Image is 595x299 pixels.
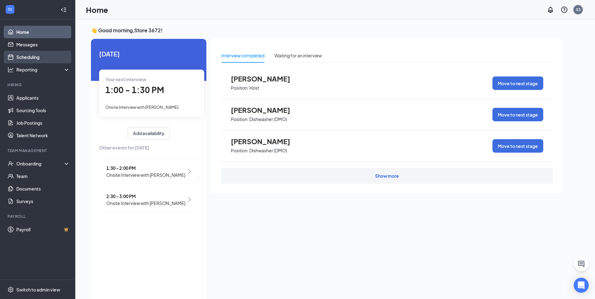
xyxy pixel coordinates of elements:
[16,66,70,73] div: Reporting
[231,75,300,83] span: [PERSON_NAME]
[16,182,70,195] a: Documents
[547,6,554,13] svg: Notifications
[8,286,14,293] svg: Settings
[492,108,543,121] button: Move to next stage
[8,82,69,87] div: Hiring
[249,85,259,91] p: Host
[86,4,108,15] h1: Home
[574,278,589,293] div: Open Intercom Messenger
[231,116,249,122] p: Position:
[8,160,14,167] svg: UserCheck
[99,49,198,59] span: [DATE]
[16,26,70,38] a: Home
[492,139,543,153] button: Move to next stage
[231,148,249,154] p: Position:
[574,256,589,271] button: ChatActive
[492,76,543,90] button: Move to next stage
[7,6,13,13] svg: WorkstreamLogo
[105,105,178,110] span: Onsite Interview with [PERSON_NAME]
[16,38,70,51] a: Messages
[231,106,300,114] span: [PERSON_NAME]
[16,170,70,182] a: Team
[128,127,170,139] button: Add availability
[99,144,198,151] span: Other events for [DATE]
[105,85,164,95] span: 1:00 - 1:30 PM
[231,137,300,145] span: [PERSON_NAME]
[560,6,568,13] svg: QuestionInfo
[16,104,70,117] a: Sourcing Tools
[91,27,563,34] h3: 👋 Good morning, Store 3672 !
[274,52,322,59] div: Waiting for an interview
[16,286,60,293] div: Switch to admin view
[16,92,70,104] a: Applicants
[8,148,69,153] div: Team Management
[16,223,70,236] a: PayrollCrown
[16,195,70,207] a: Surveys
[8,66,14,73] svg: Analysis
[16,51,70,63] a: Scheduling
[8,214,69,219] div: Payroll
[221,52,264,59] div: Interview completed
[576,7,581,12] div: S3
[61,7,67,13] svg: Collapse
[249,148,287,154] p: Dishwasher (DMO)
[106,193,185,200] span: 2:30 - 3:00 PM
[249,116,287,122] p: Dishwasher (DMO)
[16,117,70,129] a: Job Postings
[105,76,146,82] span: Your next interview
[577,260,585,268] svg: ChatActive
[106,171,185,178] span: Onsite Interview with [PERSON_NAME]
[16,129,70,142] a: Talent Network
[375,173,399,179] div: Show more
[231,85,249,91] p: Position:
[106,200,185,207] span: Onsite Interview with [PERSON_NAME]
[16,160,65,167] div: Onboarding
[106,165,185,171] span: 1:30 - 2:00 PM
